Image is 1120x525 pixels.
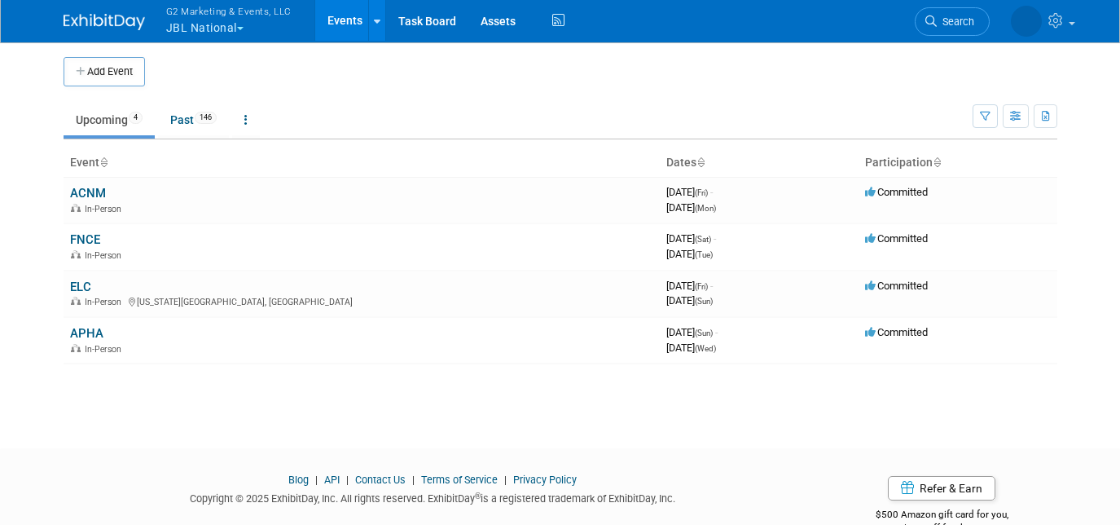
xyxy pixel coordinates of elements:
[714,232,716,245] span: -
[64,104,155,135] a: Upcoming4
[513,474,577,486] a: Privacy Policy
[666,248,713,260] span: [DATE]
[408,474,419,486] span: |
[695,329,713,337] span: (Sun)
[311,474,322,486] span: |
[421,474,498,486] a: Terms of Service
[355,474,406,486] a: Contact Us
[666,280,713,292] span: [DATE]
[71,204,81,212] img: In-Person Event
[129,112,143,124] span: 4
[85,344,126,355] span: In-Person
[85,297,126,307] span: In-Person
[324,474,340,486] a: API
[70,186,106,201] a: ACNM
[666,232,716,245] span: [DATE]
[666,326,718,338] span: [DATE]
[888,476,995,501] a: Refer & Earn
[85,204,126,214] span: In-Person
[71,250,81,258] img: In-Person Event
[158,104,229,135] a: Past146
[666,186,713,198] span: [DATE]
[666,201,716,214] span: [DATE]
[695,250,713,259] span: (Tue)
[859,149,1057,177] th: Participation
[195,112,217,124] span: 146
[715,326,718,338] span: -
[695,188,708,197] span: (Fri)
[695,204,716,213] span: (Mon)
[710,186,713,198] span: -
[70,326,103,341] a: APHA
[70,280,91,294] a: ELC
[64,14,145,30] img: ExhibitDay
[660,149,859,177] th: Dates
[70,294,653,307] div: [US_STATE][GEOGRAPHIC_DATA], [GEOGRAPHIC_DATA]
[342,474,353,486] span: |
[288,474,309,486] a: Blog
[865,232,928,245] span: Committed
[695,235,711,244] span: (Sat)
[695,282,708,291] span: (Fri)
[1011,6,1042,37] img: Laine Butler
[500,474,511,486] span: |
[666,342,716,354] span: [DATE]
[696,156,705,169] a: Sort by Start Date
[64,57,145,86] button: Add Event
[475,492,481,501] sup: ®
[865,186,928,198] span: Committed
[64,149,660,177] th: Event
[933,156,941,169] a: Sort by Participation Type
[915,7,990,36] a: Search
[85,250,126,261] span: In-Person
[71,297,81,305] img: In-Person Event
[70,232,100,247] a: FNCE
[865,326,928,338] span: Committed
[64,487,803,506] div: Copyright © 2025 ExhibitDay, Inc. All rights reserved. ExhibitDay is a registered trademark of Ex...
[695,344,716,353] span: (Wed)
[710,280,713,292] span: -
[71,344,81,352] img: In-Person Event
[666,294,713,307] span: [DATE]
[99,156,108,169] a: Sort by Event Name
[865,280,928,292] span: Committed
[937,15,974,28] span: Search
[695,297,713,306] span: (Sun)
[166,2,292,20] span: G2 Marketing & Events, LLC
